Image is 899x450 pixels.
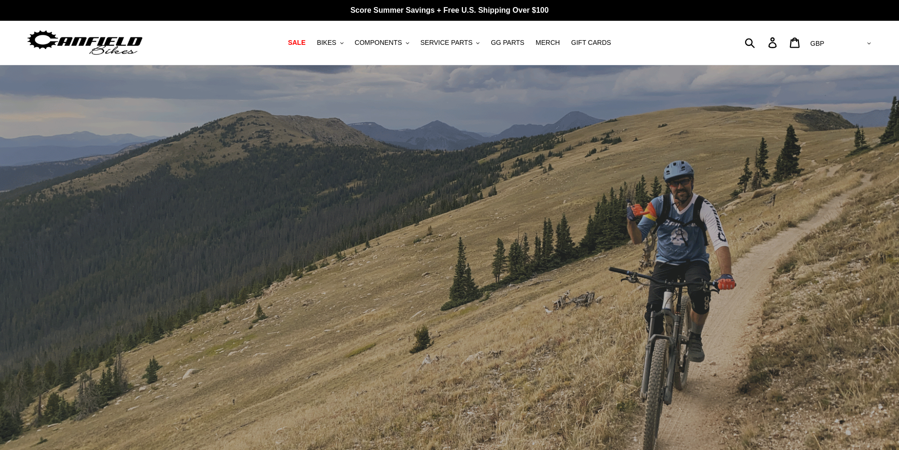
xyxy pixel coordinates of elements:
a: GG PARTS [486,36,529,49]
span: BIKES [317,39,336,47]
span: SERVICE PARTS [420,39,472,47]
a: SALE [283,36,310,49]
a: MERCH [531,36,564,49]
span: GG PARTS [491,39,524,47]
span: MERCH [536,39,560,47]
span: COMPONENTS [355,39,402,47]
button: COMPONENTS [350,36,414,49]
span: GIFT CARDS [571,39,611,47]
img: Canfield Bikes [26,28,144,58]
button: BIKES [312,36,348,49]
button: SERVICE PARTS [416,36,484,49]
a: GIFT CARDS [566,36,616,49]
input: Search [750,32,774,53]
span: SALE [288,39,305,47]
